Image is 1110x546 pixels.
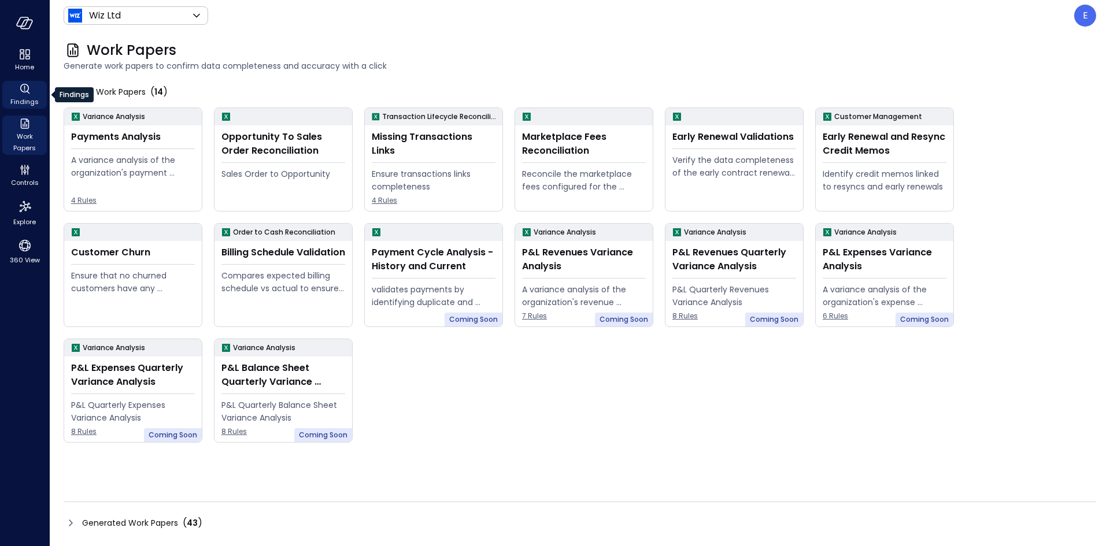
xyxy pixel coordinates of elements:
p: Wiz Ltd [89,9,121,23]
div: validates payments by identifying duplicate and erroneous entries. [372,283,495,309]
div: P&L Expenses Variance Analysis [823,246,946,273]
span: 14 [154,86,163,98]
div: ( ) [183,516,202,530]
div: Compares expected billing schedule vs actual to ensure timely and compliant invoicing [221,269,345,295]
div: P&L Balance Sheet Quarterly Variance Analysis [221,361,345,389]
div: Customer Churn [71,246,195,259]
div: Early Renewal and Resync Credit Memos [823,130,946,158]
div: P&L Expenses Quarterly Variance Analysis [71,361,195,389]
div: Identify credit memos linked to resyncs and early renewals [823,168,946,193]
span: 4 Rules [372,195,495,206]
span: My Work Papers [82,86,146,98]
div: Verify the data completeness of the early contract renewal process [672,154,796,179]
span: 360 View [10,254,40,266]
div: Findings [2,81,47,109]
p: Customer Management [834,111,922,122]
div: Ensure that no churned customers have any remaining open invoices [71,269,195,295]
span: 6 Rules [823,310,946,322]
div: 360 View [2,236,47,267]
span: Explore [13,216,36,228]
p: Order to Cash Reconciliation [233,226,335,238]
span: 43 [187,517,198,529]
div: Payments Analysis [71,130,195,144]
div: Ensure transactions links completeness [372,168,495,193]
span: 8 Rules [221,426,345,437]
div: A variance analysis of the organization's payment transactions [71,154,195,179]
div: Reconcile the marketplace fees configured for the Opportunity to the actual fees being paid [522,168,646,193]
p: Variance Analysis [233,342,295,354]
span: 7 Rules [522,310,646,322]
div: Billing Schedule Validation [221,246,345,259]
div: P&L Revenues Quarterly Variance Analysis [672,246,796,273]
div: Marketplace Fees Reconciliation [522,130,646,158]
span: Findings [10,96,39,107]
div: Work Papers [2,116,47,155]
div: P&L Quarterly Balance Sheet Variance Analysis [221,399,345,424]
div: P&L Revenues Variance Analysis [522,246,646,273]
div: Explore [2,196,47,229]
div: A variance analysis of the organization's expense accounts [823,283,946,309]
p: E [1083,9,1088,23]
span: Coming Soon [750,314,798,325]
div: Missing Transactions Links [372,130,495,158]
div: Home [2,46,47,74]
div: P&L Quarterly Revenues Variance Analysis [672,283,796,309]
span: Coming Soon [149,429,197,441]
div: Payment Cycle Analysis - History and Current [372,246,495,273]
span: 8 Rules [672,310,796,322]
div: Findings [55,87,94,102]
span: Home [15,61,34,73]
span: Coming Soon [449,314,498,325]
span: Generate work papers to confirm data completeness and accuracy with a click [64,60,1096,72]
div: Elad Aharon [1074,5,1096,27]
div: Controls [2,162,47,190]
span: Work Papers [87,41,176,60]
p: Variance Analysis [534,226,596,238]
span: 8 Rules [71,426,195,437]
div: P&L Quarterly Expenses Variance Analysis [71,399,195,424]
div: Opportunity To Sales Order Reconciliation [221,130,345,158]
p: Variance Analysis [83,111,145,122]
p: Transaction Lifecycle Reconciliation [382,111,498,122]
span: Coming Soon [900,314,949,325]
p: Variance Analysis [834,226,897,238]
span: Coming Soon [600,314,648,325]
div: Sales Order to Opportunity [221,168,345,180]
p: Variance Analysis [83,342,145,354]
p: Variance Analysis [684,226,746,238]
div: Early Renewal Validations [672,130,796,144]
span: 4 Rules [71,195,195,206]
span: Work Papers [7,131,42,154]
span: Generated Work Papers [82,517,178,529]
div: A variance analysis of the organization's revenue accounts [522,283,646,309]
div: ( ) [150,85,168,99]
span: Controls [11,177,39,188]
img: Icon [68,9,82,23]
span: Coming Soon [299,429,347,441]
